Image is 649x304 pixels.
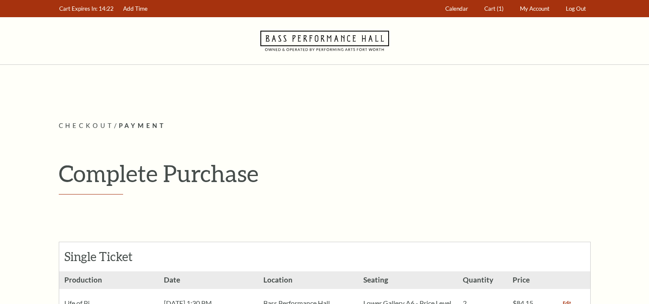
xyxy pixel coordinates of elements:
[507,271,557,289] h3: Price
[516,0,553,17] a: My Account
[445,5,468,12] span: Calendar
[59,159,591,187] h1: Complete Purchase
[561,0,590,17] a: Log Out
[59,122,114,129] span: Checkout
[458,271,507,289] h3: Quantity
[59,5,97,12] span: Cart Expires In:
[480,0,507,17] a: Cart (1)
[59,121,591,131] p: /
[99,5,114,12] span: 14:22
[159,271,258,289] h3: Date
[119,122,166,129] span: Payment
[520,5,549,12] span: My Account
[441,0,472,17] a: Calendar
[258,271,358,289] h3: Location
[59,271,159,289] h3: Production
[497,5,504,12] span: (1)
[484,5,495,12] span: Cart
[119,0,151,17] a: Add Time
[358,271,458,289] h3: Seating
[64,249,158,264] h2: Single Ticket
